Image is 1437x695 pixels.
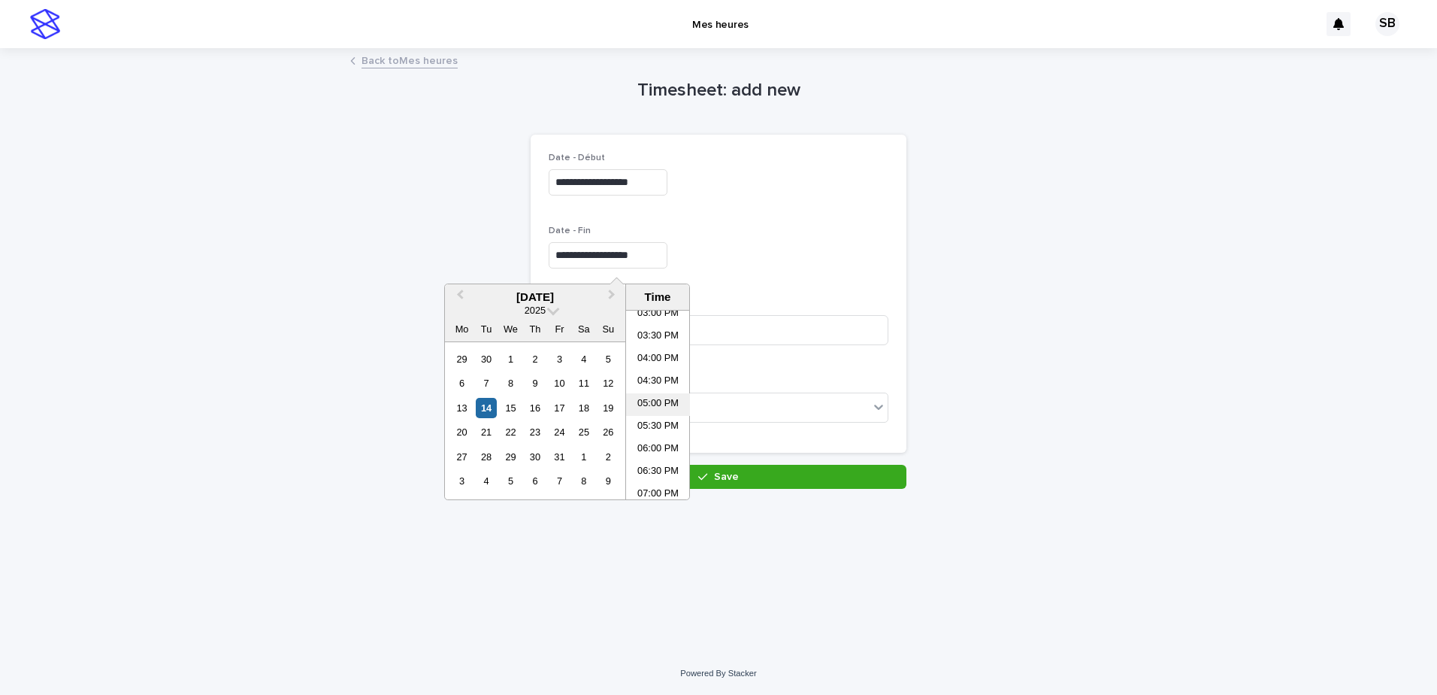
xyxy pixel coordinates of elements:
div: Su [598,319,619,339]
li: 05:30 PM [626,416,690,439]
li: 05:00 PM [626,393,690,416]
div: Choose Saturday, 1 November 2025 [573,447,594,467]
div: Choose Wednesday, 8 October 2025 [501,373,521,393]
h1: Timesheet: add new [531,80,906,102]
div: month 2025-10 [449,347,620,493]
div: Time [630,290,685,304]
div: Choose Wednesday, 1 October 2025 [501,349,521,369]
button: Save [531,465,906,489]
div: Th [525,319,545,339]
span: Date - Fin [549,226,591,235]
div: Choose Monday, 6 October 2025 [452,373,472,393]
div: Choose Monday, 20 October 2025 [452,422,472,442]
div: Choose Saturday, 8 November 2025 [573,471,594,491]
div: SB [1375,12,1399,36]
div: Choose Sunday, 5 October 2025 [598,349,619,369]
div: Choose Saturday, 11 October 2025 [573,373,594,393]
div: Choose Sunday, 12 October 2025 [598,373,619,393]
div: Choose Tuesday, 30 September 2025 [476,349,496,369]
div: Choose Sunday, 2 November 2025 [598,447,619,467]
div: Choose Sunday, 9 November 2025 [598,471,619,491]
span: Date - Début [549,153,605,162]
div: Choose Saturday, 18 October 2025 [573,398,594,418]
div: Choose Saturday, 4 October 2025 [573,349,594,369]
div: Choose Tuesday, 14 October 2025 [476,398,496,418]
span: 2025 [525,305,546,316]
a: Powered By Stacker [680,669,756,678]
li: 03:00 PM [626,303,690,326]
div: Choose Tuesday, 21 October 2025 [476,422,496,442]
div: Choose Tuesday, 28 October 2025 [476,447,496,467]
div: Choose Wednesday, 22 October 2025 [501,422,521,442]
div: Choose Friday, 10 October 2025 [549,373,570,393]
button: Next Month [601,286,625,310]
div: Choose Friday, 7 November 2025 [549,471,570,491]
div: Choose Friday, 24 October 2025 [549,422,570,442]
a: Back toMes heures [362,51,458,68]
div: Fr [549,319,570,339]
div: Choose Thursday, 6 November 2025 [525,471,545,491]
div: Choose Saturday, 25 October 2025 [573,422,594,442]
div: Choose Thursday, 30 October 2025 [525,447,545,467]
li: 04:00 PM [626,348,690,371]
li: 06:00 PM [626,439,690,461]
div: Choose Friday, 31 October 2025 [549,447,570,467]
div: Choose Monday, 29 September 2025 [452,349,472,369]
li: 07:00 PM [626,484,690,506]
div: Choose Thursday, 23 October 2025 [525,422,545,442]
img: stacker-logo-s-only.png [30,9,60,39]
div: Choose Tuesday, 4 November 2025 [476,471,496,491]
div: Choose Tuesday, 7 October 2025 [476,373,496,393]
div: Choose Sunday, 19 October 2025 [598,398,619,418]
div: Choose Monday, 27 October 2025 [452,447,472,467]
div: Choose Monday, 13 October 2025 [452,398,472,418]
div: Sa [573,319,594,339]
div: Choose Sunday, 26 October 2025 [598,422,619,442]
div: Choose Monday, 3 November 2025 [452,471,472,491]
div: Choose Wednesday, 5 November 2025 [501,471,521,491]
span: Save [714,472,739,482]
div: Choose Thursday, 16 October 2025 [525,398,545,418]
div: Tu [476,319,496,339]
li: 04:30 PM [626,371,690,393]
div: Choose Wednesday, 15 October 2025 [501,398,521,418]
div: Choose Thursday, 2 October 2025 [525,349,545,369]
div: Mo [452,319,472,339]
div: Choose Friday, 3 October 2025 [549,349,570,369]
li: 06:30 PM [626,461,690,484]
div: Choose Friday, 17 October 2025 [549,398,570,418]
li: 03:30 PM [626,326,690,348]
div: [DATE] [445,290,625,304]
div: We [501,319,521,339]
div: Choose Wednesday, 29 October 2025 [501,447,521,467]
div: Choose Thursday, 9 October 2025 [525,373,545,393]
button: Previous Month [446,286,470,310]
